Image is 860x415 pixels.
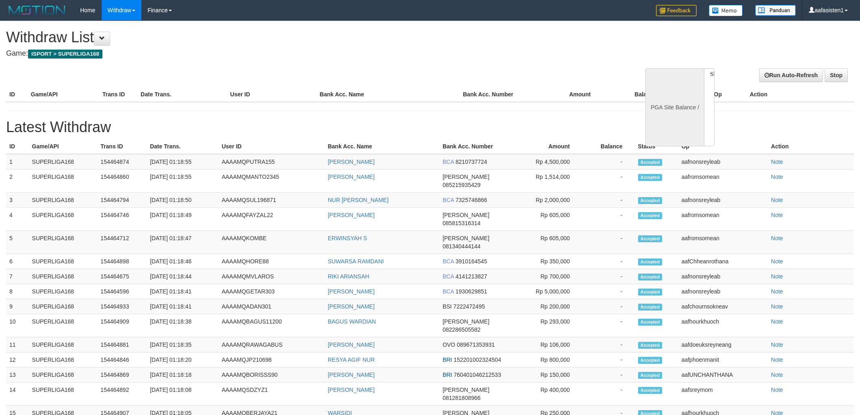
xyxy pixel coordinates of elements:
[771,212,783,218] a: Note
[582,254,635,269] td: -
[6,382,29,406] td: 14
[456,197,487,203] span: 7325746866
[678,208,768,231] td: aafromsomean
[678,299,768,314] td: aafchournsokneav
[443,258,454,265] span: BCA
[443,197,454,203] span: BCA
[638,197,662,204] span: Accepted
[6,139,29,154] th: ID
[147,352,219,367] td: [DATE] 01:18:20
[6,4,68,16] img: MOTION_logo.png
[454,356,501,363] span: 152201002324504
[582,208,635,231] td: -
[443,243,480,250] span: 081340444144
[460,87,531,102] th: Bank Acc. Number
[457,341,495,348] span: 089671353931
[638,387,662,394] span: Accepted
[328,273,369,280] a: RIKI ARIANSAH
[218,169,324,193] td: AAAAMQMANTO2345
[147,208,219,231] td: [DATE] 01:18:49
[6,87,28,102] th: ID
[515,382,582,406] td: Rp 400,000
[6,208,29,231] td: 4
[29,208,98,231] td: SUPERLIGA168
[147,367,219,382] td: [DATE] 01:18:18
[29,154,98,169] td: SUPERLIGA168
[771,235,783,241] a: Note
[515,367,582,382] td: Rp 150,000
[28,50,102,59] span: ISPORT > SUPERLIGA168
[771,174,783,180] a: Note
[328,318,376,325] a: BAGUS WARDIAN
[678,231,768,254] td: aafromsomean
[218,254,324,269] td: AAAAMQHORE88
[582,169,635,193] td: -
[97,299,147,314] td: 154464933
[582,231,635,254] td: -
[147,337,219,352] td: [DATE] 01:18:35
[678,193,768,208] td: aafnonsreyleab
[443,395,480,401] span: 081281808966
[29,337,98,352] td: SUPERLIGA168
[99,87,137,102] th: Trans ID
[328,258,384,265] a: SUWARSA RAMDANI
[443,220,480,226] span: 085815316314
[6,254,29,269] td: 6
[324,139,439,154] th: Bank Acc. Name
[97,231,147,254] td: 154464712
[6,231,29,254] td: 5
[137,87,227,102] th: Date Trans.
[771,159,783,165] a: Note
[97,169,147,193] td: 154464860
[768,139,854,154] th: Action
[771,273,783,280] a: Note
[328,197,388,203] a: NUR [PERSON_NAME]
[531,87,603,102] th: Amount
[678,314,768,337] td: aafhourkhuoch
[582,367,635,382] td: -
[456,273,487,280] span: 4141213827
[443,372,452,378] span: BRI
[29,314,98,337] td: SUPERLIGA168
[443,182,480,188] span: 085215935429
[6,352,29,367] td: 12
[771,341,783,348] a: Note
[456,258,487,265] span: 3910164545
[6,169,29,193] td: 2
[218,284,324,299] td: AAAAMQGETAR303
[218,208,324,231] td: AAAAMQFAYZAL22
[515,208,582,231] td: Rp 605,000
[29,231,98,254] td: SUPERLIGA168
[771,288,783,295] a: Note
[97,208,147,231] td: 154464746
[97,352,147,367] td: 154464846
[771,197,783,203] a: Note
[515,299,582,314] td: Rp 200,000
[515,139,582,154] th: Amount
[771,387,783,393] a: Note
[6,314,29,337] td: 10
[443,159,454,165] span: BCA
[771,258,783,265] a: Note
[218,337,324,352] td: AAAAMQRAWAGABUS
[443,273,454,280] span: BCA
[6,337,29,352] td: 11
[443,212,489,218] span: [PERSON_NAME]
[582,299,635,314] td: -
[825,68,848,82] a: Stop
[97,367,147,382] td: 154464869
[97,269,147,284] td: 154464675
[515,254,582,269] td: Rp 350,000
[218,139,324,154] th: User ID
[218,352,324,367] td: AAAAMQJP210698
[443,235,489,241] span: [PERSON_NAME]
[147,254,219,269] td: [DATE] 01:18:46
[443,174,489,180] span: [PERSON_NAME]
[97,193,147,208] td: 154464794
[515,337,582,352] td: Rp 106,000
[453,303,485,310] span: 7222472495
[645,68,704,146] div: PGA Site Balance /
[759,68,823,82] a: Run Auto-Refresh
[678,382,768,406] td: aafsreymom
[515,352,582,367] td: Rp 800,000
